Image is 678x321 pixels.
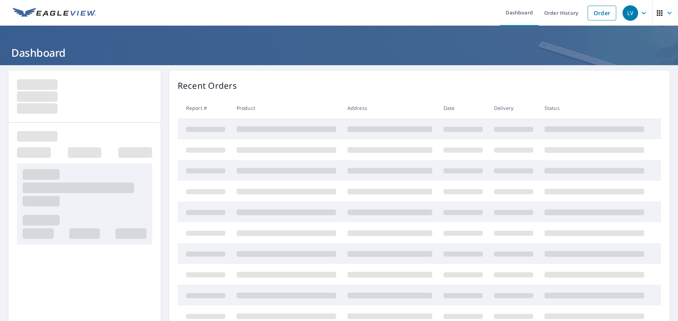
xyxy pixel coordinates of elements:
[488,98,539,118] th: Delivery
[438,98,488,118] th: Date
[8,45,670,60] h1: Dashboard
[588,6,616,20] a: Order
[623,5,638,21] div: LV
[231,98,342,118] th: Product
[13,8,96,18] img: EV Logo
[539,98,650,118] th: Status
[178,98,231,118] th: Report #
[178,79,237,92] p: Recent Orders
[342,98,438,118] th: Address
